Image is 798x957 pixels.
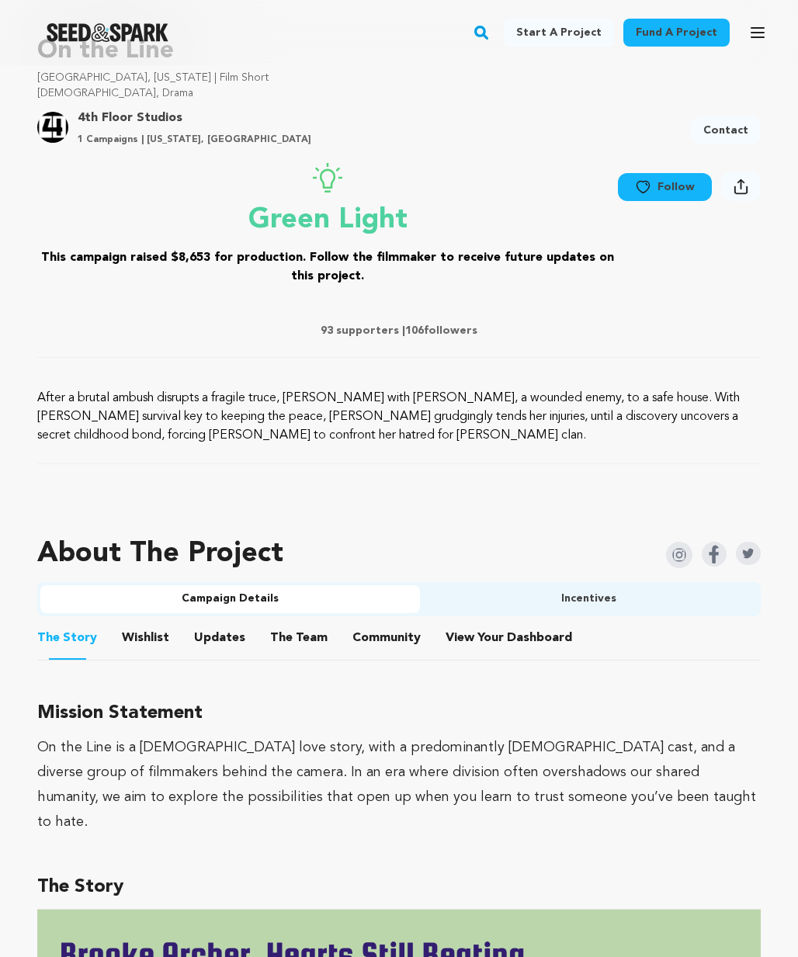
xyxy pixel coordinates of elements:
[270,629,293,647] span: The
[37,698,761,729] h3: Mission Statement
[37,205,618,236] p: Green Light
[47,23,168,42] img: Seed&Spark Logo Dark Mode
[623,19,730,47] a: Fund a project
[420,585,758,613] button: Incentives
[37,872,761,903] h3: The Story
[666,542,692,568] img: Seed&Spark Instagram Icon
[37,629,60,647] span: The
[37,248,618,286] h3: This campaign raised $8,653 for production. Follow the filmmaker to receive future updates on thi...
[37,629,97,647] span: Story
[446,629,575,647] a: ViewYourDashboard
[40,585,420,613] button: Campaign Details
[691,116,761,144] a: Contact
[78,133,311,146] p: 1 Campaigns | [US_STATE], [GEOGRAPHIC_DATA]
[78,109,311,127] a: Goto 4th Floor Studios profile
[736,542,761,565] img: Seed&Spark Twitter Icon
[37,539,283,570] h1: About The Project
[405,325,424,336] span: 106
[122,629,169,647] span: Wishlist
[352,629,421,647] span: Community
[446,629,575,647] span: Your
[618,173,712,201] button: Follow
[37,85,761,101] p: [DEMOGRAPHIC_DATA], Drama
[270,629,328,647] span: Team
[507,629,572,647] span: Dashboard
[37,323,761,338] p: 93 supporters | followers
[702,542,727,567] img: Seed&Spark Facebook Icon
[37,735,761,834] div: On the Line is a [DEMOGRAPHIC_DATA] love story, with a predominantly [DEMOGRAPHIC_DATA] cast, and...
[504,19,614,47] a: Start a project
[47,23,168,42] a: Seed&Spark Homepage
[194,629,245,647] span: Updates
[37,70,761,85] p: [GEOGRAPHIC_DATA], [US_STATE] | Film Short
[37,112,68,143] img: 0789781a4806b639.png
[37,389,761,445] p: After a brutal ambush disrupts a fragile truce, [PERSON_NAME] with [PERSON_NAME], a wounded enemy...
